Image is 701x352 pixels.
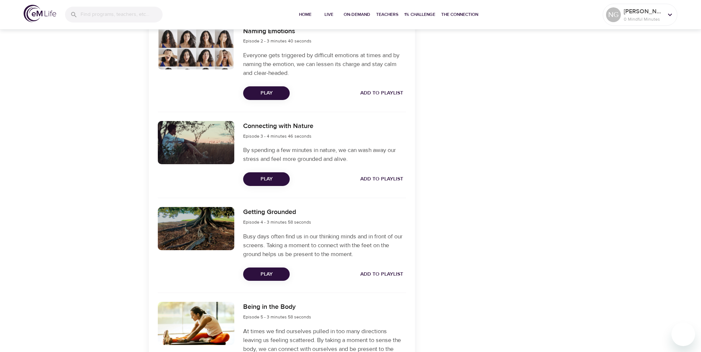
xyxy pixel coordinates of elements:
[624,16,663,23] p: 0 Mindful Minutes
[243,133,312,139] span: Episode 3 - 4 minutes 46 seconds
[249,89,284,98] span: Play
[243,121,313,132] h6: Connecting with Nature
[360,89,403,98] span: Add to Playlist
[243,172,290,186] button: Play
[243,314,311,320] span: Episode 5 - 3 minutes 58 seconds
[24,5,56,22] img: logo
[243,232,406,259] p: Busy days often find us in our thinking minds and in front of our screens. Taking a moment to con...
[243,302,311,313] h6: Being in the Body
[357,86,406,100] button: Add to Playlist
[243,207,311,218] h6: Getting Grounded
[243,146,406,163] p: By spending a few minutes in nature, we can wash away our stress and feel more grounded and alive.
[243,219,311,225] span: Episode 4 - 3 minutes 58 seconds
[606,7,621,22] div: NG
[243,86,290,100] button: Play
[243,51,406,77] p: Everyone gets triggered by difficult emotions at times and by naming the emotion, we can lessen i...
[671,322,695,346] iframe: Button to launch messaging window
[441,11,478,18] span: The Connection
[243,26,312,37] h6: Naming Emotions
[357,172,406,186] button: Add to Playlist
[344,11,370,18] span: On-Demand
[249,270,284,279] span: Play
[296,11,314,18] span: Home
[376,11,398,18] span: Teachers
[249,175,284,184] span: Play
[624,7,663,16] p: [PERSON_NAME]
[360,270,403,279] span: Add to Playlist
[360,175,403,184] span: Add to Playlist
[243,38,312,44] span: Episode 2 - 3 minutes 40 seconds
[357,268,406,281] button: Add to Playlist
[320,11,338,18] span: Live
[243,268,290,281] button: Play
[404,11,435,18] span: 1% Challenge
[81,7,163,23] input: Find programs, teachers, etc...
